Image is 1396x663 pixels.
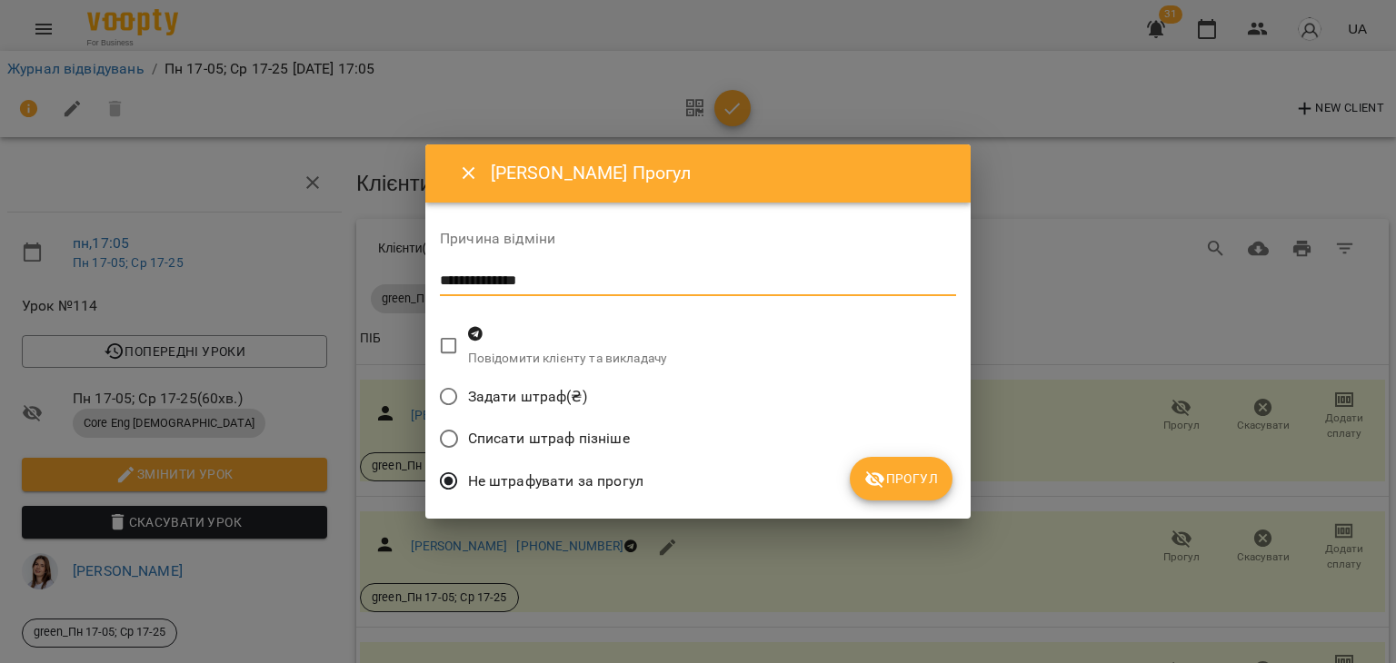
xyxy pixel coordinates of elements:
span: Не штрафувати за прогул [468,470,643,492]
p: Повідомити клієнту та викладачу [468,350,668,368]
button: Close [447,152,491,195]
h6: [PERSON_NAME] Прогул [491,159,949,187]
button: Прогул [850,457,952,500]
span: Задати штраф(₴) [468,386,587,408]
label: Причина відміни [440,232,956,246]
span: Списати штраф пізніше [468,428,630,450]
span: Прогул [864,468,938,490]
